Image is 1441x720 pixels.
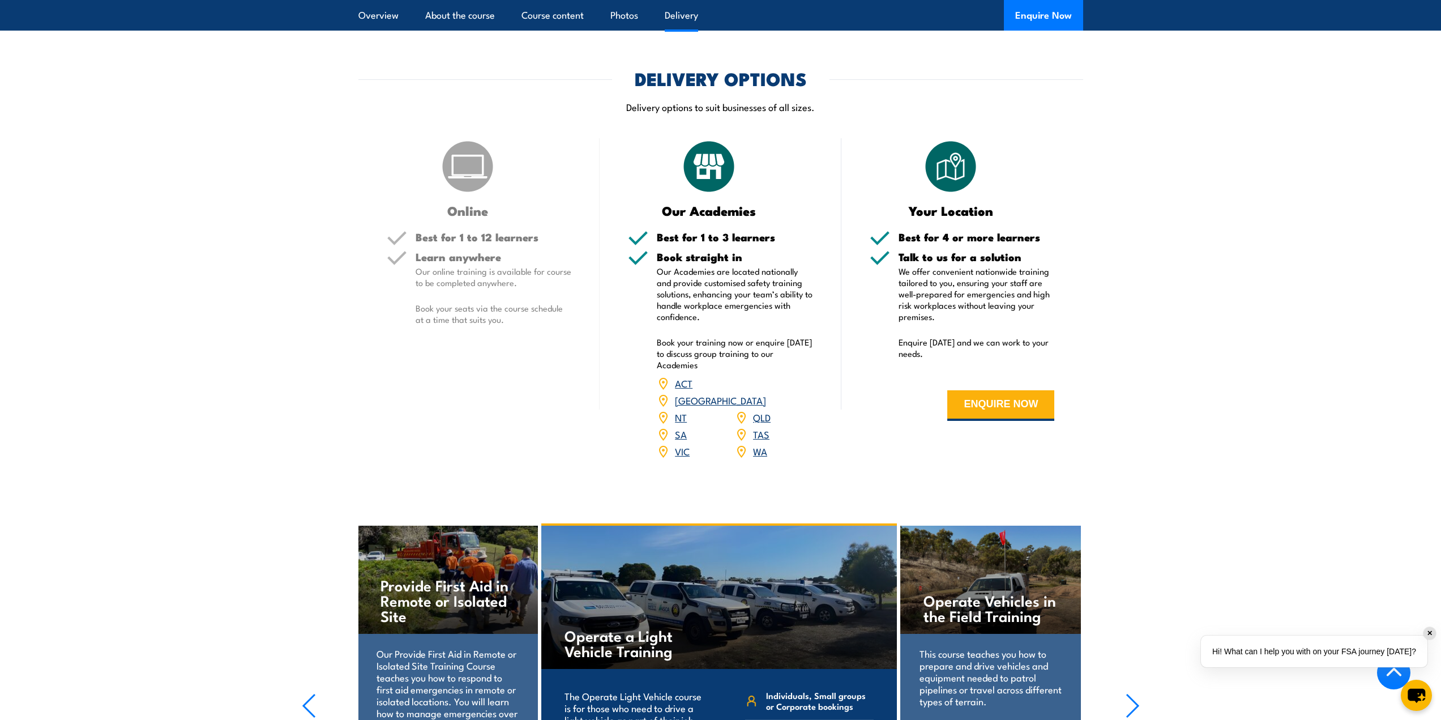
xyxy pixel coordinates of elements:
h2: DELIVERY OPTIONS [635,70,807,86]
h3: Online [387,204,549,217]
h5: Best for 4 or more learners [899,232,1055,242]
p: Book your training now or enquire [DATE] to discuss group training to our Academies [657,336,813,370]
h5: Book straight in [657,252,813,262]
p: This course teaches you how to prepare and drive vehicles and equipment needed to patrol pipeline... [920,647,1062,707]
button: ENQUIRE NOW [947,390,1054,421]
p: Delivery options to suit businesses of all sizes. [358,100,1083,113]
a: [GEOGRAPHIC_DATA] [675,393,766,407]
h5: Talk to us for a solution [899,252,1055,262]
a: WA [753,444,767,458]
p: Our Academies are located nationally and provide customised safety training solutions, enhancing ... [657,266,813,322]
p: Enquire [DATE] and we can work to your needs. [899,336,1055,359]
a: VIC [675,444,690,458]
h5: Best for 1 to 3 learners [657,232,813,242]
a: NT [675,410,687,424]
h3: Our Academies [628,204,790,217]
span: Individuals, Small groups or Corporate bookings [766,690,874,712]
div: Hi! What can I help you with on your FSA journey [DATE]? [1201,636,1427,667]
button: chat-button [1401,680,1432,711]
a: TAS [753,427,769,441]
div: ✕ [1423,627,1436,640]
h4: Operate Vehicles in the Field Training [923,593,1058,623]
h4: Provide First Aid in Remote or Isolated Site [380,577,515,623]
p: Our online training is available for course to be completed anywhere. [416,266,572,288]
h4: Operate a Light Vehicle Training [565,628,698,658]
a: ACT [675,376,692,390]
p: Book your seats via the course schedule at a time that suits you. [416,303,572,325]
h5: Best for 1 to 12 learners [416,232,572,242]
h5: Learn anywhere [416,252,572,262]
a: QLD [753,410,771,424]
p: We offer convenient nationwide training tailored to you, ensuring your staff are well-prepared fo... [899,266,1055,322]
a: SA [675,427,687,441]
h3: Your Location [870,204,1032,217]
